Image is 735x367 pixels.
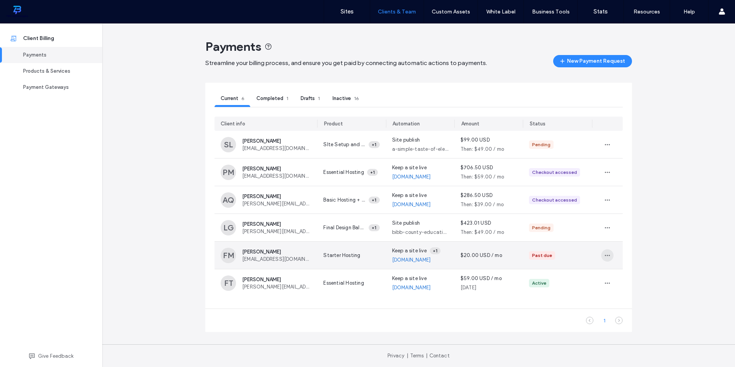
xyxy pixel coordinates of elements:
label: White Label [486,8,515,15]
label: Help [683,8,695,15]
span: 16 [354,95,359,101]
span: Keep a site live [392,165,427,170]
span: $423.01 USD [461,220,491,226]
span: [PERSON_NAME][EMAIL_ADDRESS][DOMAIN_NAME] [242,201,311,207]
label: Sites [341,8,354,15]
span: [PERSON_NAME] [242,221,311,227]
span: [EMAIL_ADDRESS][DOMAIN_NAME] [242,145,311,151]
label: Resources [634,8,660,15]
span: [PERSON_NAME][EMAIL_ADDRESS][DOMAIN_NAME] [242,284,311,290]
span: 1 [286,95,288,101]
span: Essential Hosting [323,169,364,175]
span: Final Design Balance [323,225,371,230]
span: Keep a site live [392,248,427,254]
span: Site publish [392,137,420,143]
span: Essential Hosting [323,280,364,286]
a: [DOMAIN_NAME] [392,256,431,264]
span: [EMAIL_ADDRESS][DOMAIN_NAME] [242,173,311,179]
span: +1 [433,247,437,254]
span: Completed [256,95,283,101]
span: Give Feedback [38,352,74,360]
span: [PERSON_NAME] [242,166,311,172]
span: $706.50 USD [461,165,493,170]
span: +1 [372,224,376,231]
span: Drafts [301,95,315,101]
div: Pending [532,224,550,231]
span: [PERSON_NAME] [242,194,311,199]
div: PM [221,165,236,180]
label: Stats [594,8,608,15]
span: +1 [370,169,375,176]
span: Payments [205,39,261,54]
span: Basic Hosting + Management [323,197,392,203]
div: [DATE] [461,284,517,292]
a: [DOMAIN_NAME] [392,201,431,209]
div: Pending [532,141,550,148]
div: Then: $39.00 / mo [461,201,517,209]
span: [PERSON_NAME][EMAIL_ADDRESS][PERSON_NAME][DOMAIN_NAME] [242,229,311,234]
div: Then: $49.00 / mo [461,229,517,236]
div: Checkout accessed [532,197,577,204]
div: Active [532,280,546,287]
div: Amount [461,120,479,128]
span: [PERSON_NAME] [242,138,311,144]
div: AQ [221,192,236,208]
span: Keep a site live [392,192,427,198]
label: Business Tools [532,8,570,15]
div: Automation [392,120,420,128]
span: Current [221,95,238,101]
a: [DOMAIN_NAME] [392,173,431,181]
div: SL [221,137,236,152]
span: 6 [241,95,244,101]
span: Inactive [333,95,351,101]
span: +1 [372,141,376,148]
span: Site publish [392,220,420,226]
div: Then: $49.00 / mo [461,145,517,153]
div: Products & Services [23,67,86,75]
div: Client info [221,120,245,128]
span: $286.50 USD [461,192,492,198]
button: New Payment Request [553,55,632,67]
span: | [426,353,427,359]
div: a-simple-taste-of-elegance-events [392,145,448,153]
div: Then: $59.00 / mo [461,173,517,181]
span: Help [17,5,33,12]
span: SIte Setup and Configuration [323,142,394,147]
div: 1 [600,316,609,325]
span: +1 [372,197,376,204]
a: Privacy [387,353,404,359]
div: Status [530,120,545,128]
div: Past due [532,252,552,259]
a: Terms [410,353,424,359]
label: Clients & Team [378,8,416,15]
span: [PERSON_NAME] [242,277,311,282]
div: Payments [23,51,86,59]
div: bibb-county-education-foundation [392,229,448,236]
div: FT [221,275,236,291]
span: | [407,353,408,359]
span: $20.00 USD / mo [461,252,502,258]
div: FM [221,248,236,263]
span: Streamline your billing process, and ensure you get paid by connecting automatic actions to payme... [205,59,487,67]
a: [DOMAIN_NAME] [392,284,431,292]
span: [PERSON_NAME] [242,249,311,255]
div: Checkout accessed [532,169,577,176]
div: Client Billing [23,35,86,42]
div: LG [221,220,236,235]
span: $99.00 USD [461,137,490,143]
label: Custom Assets [432,8,470,15]
span: 1 [318,95,320,101]
span: Keep a site live [392,275,427,281]
span: Starter Hosting [323,252,360,258]
span: [EMAIL_ADDRESS][DOMAIN_NAME] [242,256,311,262]
div: Payment Gateways [23,83,86,91]
span: $59.00 USD / mo [461,275,502,281]
a: Contact [429,353,450,359]
div: Product [324,120,343,128]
